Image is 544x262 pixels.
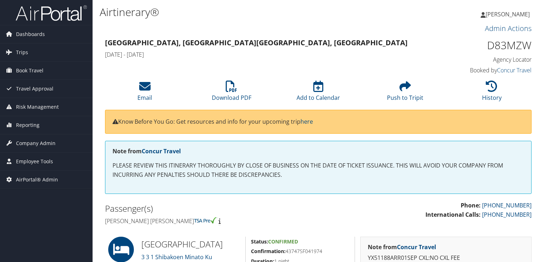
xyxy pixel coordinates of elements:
span: Risk Management [16,98,59,116]
a: Concur Travel [497,66,532,74]
h1: Airtinerary® [100,5,391,20]
h4: Booked by [433,66,532,74]
span: Trips [16,43,28,61]
p: Know Before You Go: Get resources and info for your upcoming trip [113,117,524,127]
span: AirPortal® Admin [16,171,58,189]
p: PLEASE REVIEW THIS ITINERARY THOROUGHLY BY CLOSE OF BUSINESS ON THE DATE OF TICKET ISSUANCE. THIS... [113,161,524,179]
a: Concur Travel [142,147,181,155]
a: [PERSON_NAME] [481,4,537,25]
span: Reporting [16,116,40,134]
h4: Agency Locator [433,56,532,63]
a: [PHONE_NUMBER] [482,211,532,219]
a: here [300,118,313,125]
a: Download PDF [212,84,251,102]
img: tsa-precheck.png [194,217,217,224]
strong: Note from [113,147,181,155]
span: Dashboards [16,25,45,43]
a: [PHONE_NUMBER] [482,201,532,209]
strong: Note from [368,243,436,251]
span: Employee Tools [16,153,53,170]
a: Push to Tripit [387,84,423,102]
strong: International Calls: [425,211,481,219]
a: Add to Calendar [297,84,340,102]
h1: D83MZW [433,38,532,53]
strong: Confirmation: [251,248,286,255]
h2: Passenger(s) [105,202,313,215]
h4: [PERSON_NAME] [PERSON_NAME] [105,217,313,225]
h2: [GEOGRAPHIC_DATA] [141,238,240,250]
span: Book Travel [16,62,43,79]
a: History [482,84,502,102]
span: [PERSON_NAME] [486,10,530,18]
span: Company Admin [16,134,56,152]
span: Confirmed [268,238,298,245]
strong: Status: [251,238,268,245]
img: airportal-logo.png [16,5,87,21]
h5: 43747SF041974 [251,248,349,255]
a: Admin Actions [485,24,532,33]
strong: Phone: [461,201,481,209]
a: Concur Travel [397,243,436,251]
span: Travel Approval [16,80,53,98]
strong: [GEOGRAPHIC_DATA], [GEOGRAPHIC_DATA] [GEOGRAPHIC_DATA], [GEOGRAPHIC_DATA] [105,38,408,47]
a: Email [137,84,152,102]
h4: [DATE] - [DATE] [105,51,422,58]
